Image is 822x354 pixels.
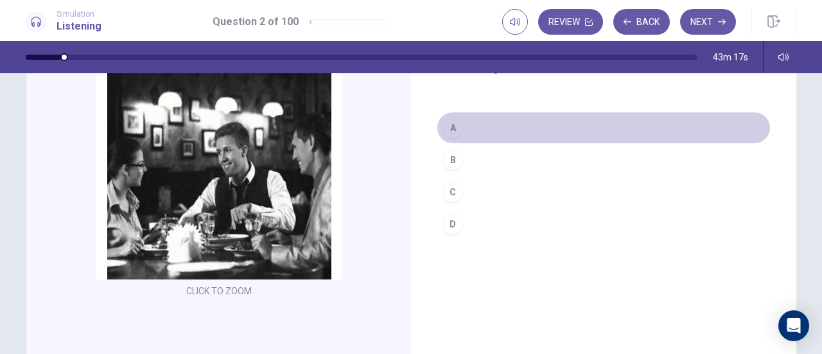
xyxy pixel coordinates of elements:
[57,19,101,34] h1: Listening
[442,214,463,235] div: D
[713,52,748,62] span: 43m 17s
[680,9,736,35] button: Next
[437,144,771,176] button: B
[442,118,463,138] div: A
[778,310,809,341] div: Open Intercom Messenger
[437,208,771,240] button: D
[437,176,771,208] button: C
[213,14,299,30] h1: Question 2 of 100
[442,150,463,170] div: B
[613,9,670,35] button: Back
[538,9,603,35] button: Review
[437,112,771,144] button: A
[57,10,101,19] span: Simulation
[442,182,463,202] div: C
